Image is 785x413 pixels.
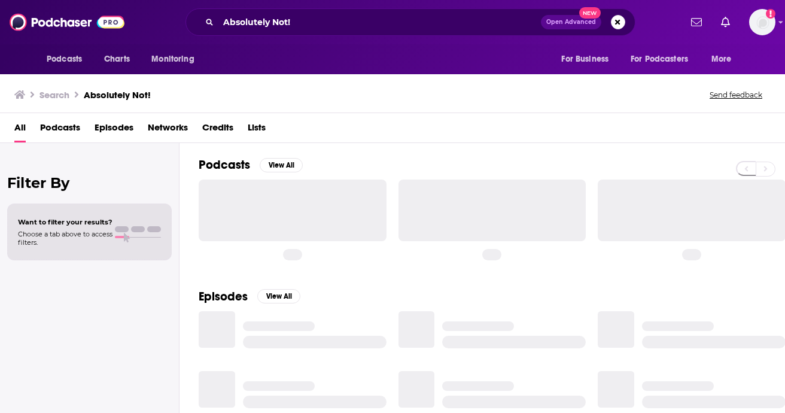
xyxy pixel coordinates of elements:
span: Charts [104,51,130,68]
button: View All [257,289,300,303]
a: Credits [202,118,233,142]
a: Show notifications dropdown [686,12,707,32]
svg: Add a profile image [766,9,775,19]
img: User Profile [749,9,775,35]
span: New [579,7,601,19]
button: Send feedback [706,90,766,100]
span: Logged in as sophiak [749,9,775,35]
span: More [711,51,732,68]
img: Podchaser - Follow, Share and Rate Podcasts [10,11,124,34]
span: Podcasts [47,51,82,68]
button: open menu [553,48,623,71]
h3: Search [39,89,69,101]
a: Lists [248,118,266,142]
input: Search podcasts, credits, & more... [218,13,541,32]
button: open menu [38,48,98,71]
button: Open AdvancedNew [541,15,601,29]
span: Open Advanced [546,19,596,25]
span: Want to filter your results? [18,218,112,226]
button: open menu [703,48,747,71]
a: Podcasts [40,118,80,142]
span: For Podcasters [631,51,688,68]
div: Search podcasts, credits, & more... [185,8,635,36]
a: PodcastsView All [199,157,303,172]
a: Networks [148,118,188,142]
a: Episodes [95,118,133,142]
a: EpisodesView All [199,289,300,304]
h3: Absolutely Not! [84,89,151,101]
span: For Business [561,51,608,68]
h2: Episodes [199,289,248,304]
button: open menu [623,48,705,71]
a: All [14,118,26,142]
h2: Podcasts [199,157,250,172]
span: Monitoring [151,51,194,68]
span: Choose a tab above to access filters. [18,230,112,247]
h2: Filter By [7,174,172,192]
a: Show notifications dropdown [716,12,735,32]
button: View All [260,158,303,172]
a: Charts [96,48,137,71]
button: Show profile menu [749,9,775,35]
button: open menu [143,48,209,71]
